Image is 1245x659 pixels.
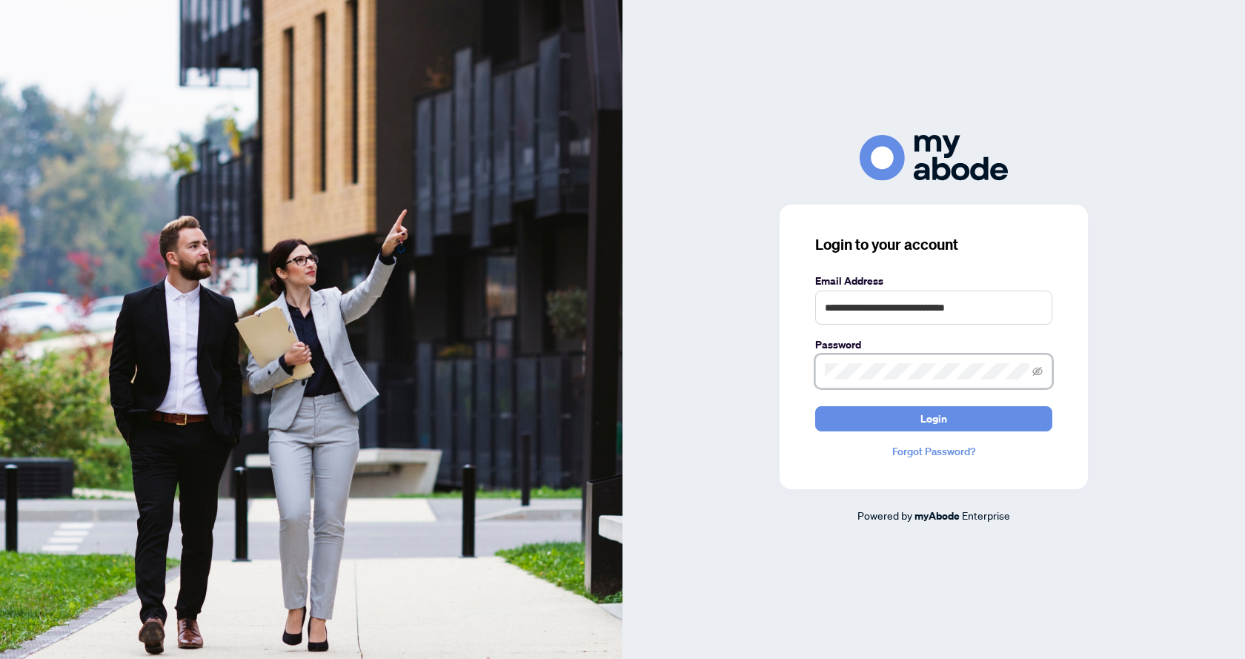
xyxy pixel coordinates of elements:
label: Email Address [815,273,1052,289]
span: Login [920,407,947,431]
keeper-lock: Open Keeper Popup [1010,362,1028,380]
img: ma-logo [860,135,1008,180]
label: Password [815,337,1052,353]
a: myAbode [914,508,960,524]
button: Login [815,406,1052,431]
span: Powered by [857,509,912,522]
span: eye-invisible [1032,366,1043,377]
h3: Login to your account [815,234,1052,255]
span: Enterprise [962,509,1010,522]
a: Forgot Password? [815,443,1052,460]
